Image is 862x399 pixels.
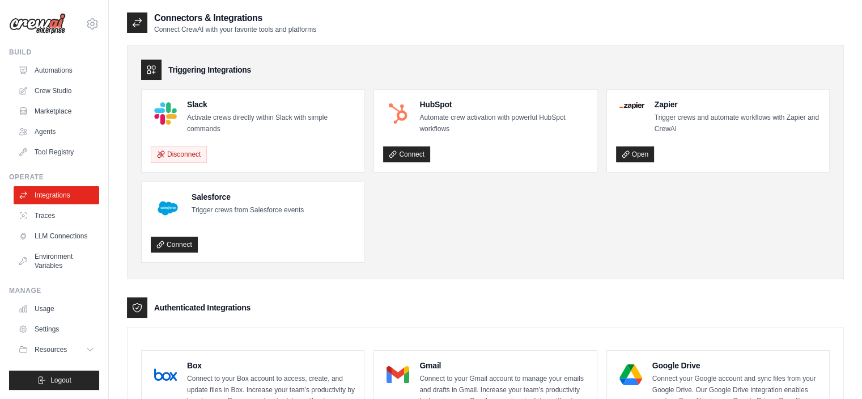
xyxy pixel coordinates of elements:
[14,247,99,275] a: Environment Variables
[387,363,409,386] img: Gmail Logo
[9,13,66,35] img: Logo
[14,102,99,120] a: Marketplace
[619,102,644,109] img: Zapier Logo
[14,123,99,141] a: Agents
[154,195,181,222] img: Salesforce Logo
[655,99,820,110] h4: Zapier
[154,11,316,25] h2: Connectors & Integrations
[9,48,99,57] div: Build
[154,302,250,313] h3: Authenticated Integrations
[154,25,316,34] p: Connect CrewAI with your favorite tools and platforms
[14,143,99,161] a: Tool Registry
[50,376,71,385] span: Logout
[616,146,654,162] a: Open
[154,102,177,125] img: Slack Logo
[655,112,820,135] p: Trigger crews and automate workflows with Zapier and CrewAI
[652,360,820,371] h4: Google Drive
[619,363,642,386] img: Google Drive Logo
[387,102,409,125] img: HubSpot Logo
[151,146,207,163] button: Disconnect
[192,191,304,203] h4: Salesforce
[14,341,99,359] button: Resources
[192,205,304,216] p: Trigger crews from Salesforce events
[14,207,99,225] a: Traces
[35,345,67,354] span: Resources
[9,173,99,182] div: Operate
[168,64,251,75] h3: Triggering Integrations
[14,82,99,100] a: Crew Studio
[419,112,587,135] p: Automate crew activation with powerful HubSpot workflows
[14,320,99,338] a: Settings
[419,360,587,371] h4: Gmail
[154,363,177,386] img: Box Logo
[14,227,99,245] a: LLM Connections
[419,99,587,110] h4: HubSpot
[9,286,99,295] div: Manage
[14,300,99,318] a: Usage
[151,237,198,253] a: Connect
[14,186,99,204] a: Integrations
[187,360,355,371] h4: Box
[187,99,355,110] h4: Slack
[9,371,99,390] button: Logout
[187,112,355,135] p: Activate crews directly within Slack with simple commands
[383,146,430,162] a: Connect
[14,61,99,79] a: Automations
